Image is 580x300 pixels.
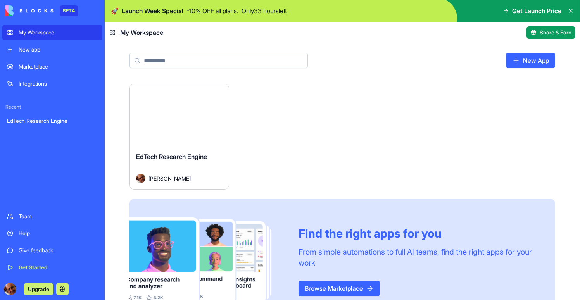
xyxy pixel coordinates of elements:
[2,209,102,224] a: Team
[60,5,78,16] div: BETA
[19,264,98,271] div: Get Started
[120,28,163,37] span: My Workspace
[242,6,287,16] p: Only 33 hours left
[111,6,119,16] span: 🚀
[19,247,98,254] div: Give feedback
[2,243,102,258] a: Give feedback
[19,29,98,36] div: My Workspace
[5,5,78,16] a: BETA
[19,46,98,53] div: New app
[299,281,380,296] a: Browse Marketplace
[19,63,98,71] div: Marketplace
[7,117,98,125] div: EdTech Research Engine
[2,226,102,241] a: Help
[4,283,16,295] img: ACg8ocJN4rRXSbvPG5k_5hfZuD94Bns_OEMgNohD_UeR1z5o_v8QFVk=s96-c
[122,6,183,16] span: Launch Week Special
[19,212,98,220] div: Team
[19,229,98,237] div: Help
[540,29,571,36] span: Share & Earn
[129,84,229,190] a: EdTech Research EngineAvatar[PERSON_NAME]
[299,247,537,268] div: From simple automations to full AI teams, find the right apps for your work
[24,283,53,295] button: Upgrade
[136,174,145,183] img: Avatar
[526,26,575,39] button: Share & Earn
[512,6,561,16] span: Get Launch Price
[148,174,191,183] span: [PERSON_NAME]
[24,285,53,293] a: Upgrade
[2,113,102,129] a: EdTech Research Engine
[2,260,102,275] a: Get Started
[299,226,537,240] div: Find the right apps for you
[506,53,555,68] a: New App
[186,6,238,16] p: - 10 % OFF all plans.
[5,5,54,16] img: logo
[2,104,102,110] span: Recent
[2,25,102,40] a: My Workspace
[2,42,102,57] a: New app
[2,59,102,74] a: Marketplace
[136,153,207,160] span: EdTech Research Engine
[19,80,98,88] div: Integrations
[2,76,102,91] a: Integrations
